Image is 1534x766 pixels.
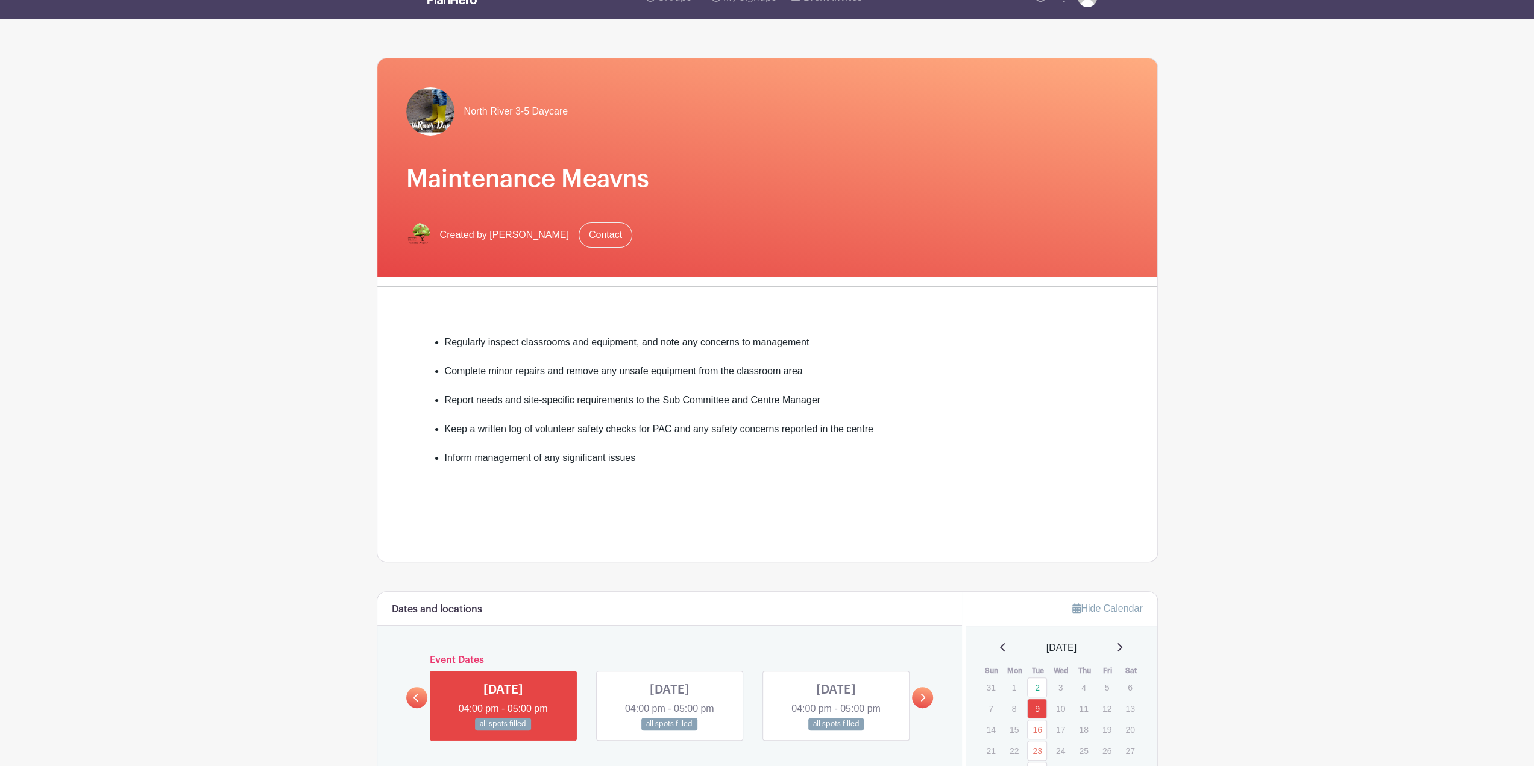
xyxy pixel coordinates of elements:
p: 7 [981,699,1001,718]
th: Mon [1004,665,1027,677]
h1: Maintenance Meavns [406,165,1128,193]
img: Junior%20Kindergarten%20background%20website.png [406,87,454,136]
li: Inform management of any significant issues [445,451,1099,480]
p: 22 [1004,741,1024,760]
h6: Dates and locations [392,604,482,615]
th: Sun [980,665,1004,677]
p: 6 [1120,678,1140,697]
p: 24 [1051,741,1070,760]
p: 1 [1004,678,1024,697]
p: 25 [1073,741,1093,760]
li: Regularly inspect classrooms and equipment, and note any concerns to management [445,335,1099,364]
a: Contact [579,222,632,248]
p: 18 [1073,720,1093,739]
a: Hide Calendar [1072,603,1142,614]
p: 10 [1051,699,1070,718]
p: 12 [1097,699,1117,718]
span: North River 3-5 Daycare [464,104,568,119]
th: Wed [1050,665,1073,677]
p: 11 [1073,699,1093,718]
span: Created by [PERSON_NAME] [440,228,569,242]
li: Report needs and site-specific requirements to the Sub Committee and Centre Manager [445,393,1099,422]
p: 27 [1120,741,1140,760]
p: 5 [1097,678,1117,697]
th: Tue [1026,665,1050,677]
th: Fri [1096,665,1120,677]
a: 9 [1027,699,1047,718]
p: 17 [1051,720,1070,739]
p: 4 [1073,678,1093,697]
a: 2 [1027,677,1047,697]
p: 19 [1097,720,1117,739]
p: 14 [981,720,1001,739]
h6: Event Dates [427,655,913,666]
p: 15 [1004,720,1024,739]
p: 21 [981,741,1001,760]
a: 16 [1027,720,1047,739]
li: Keep a written log of volunteer safety checks for PAC and any safety concerns reported in the centre [445,422,1099,451]
p: 31 [981,678,1001,697]
li: Complete minor repairs and remove any unsafe equipment from the classroom area [445,364,1099,393]
img: IMG_0645.png [406,223,430,247]
span: [DATE] [1046,641,1077,655]
th: Thu [1073,665,1096,677]
th: Sat [1119,665,1143,677]
p: 13 [1120,699,1140,718]
p: 3 [1051,678,1070,697]
p: 20 [1120,720,1140,739]
p: 26 [1097,741,1117,760]
a: 23 [1027,741,1047,761]
p: 8 [1004,699,1024,718]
